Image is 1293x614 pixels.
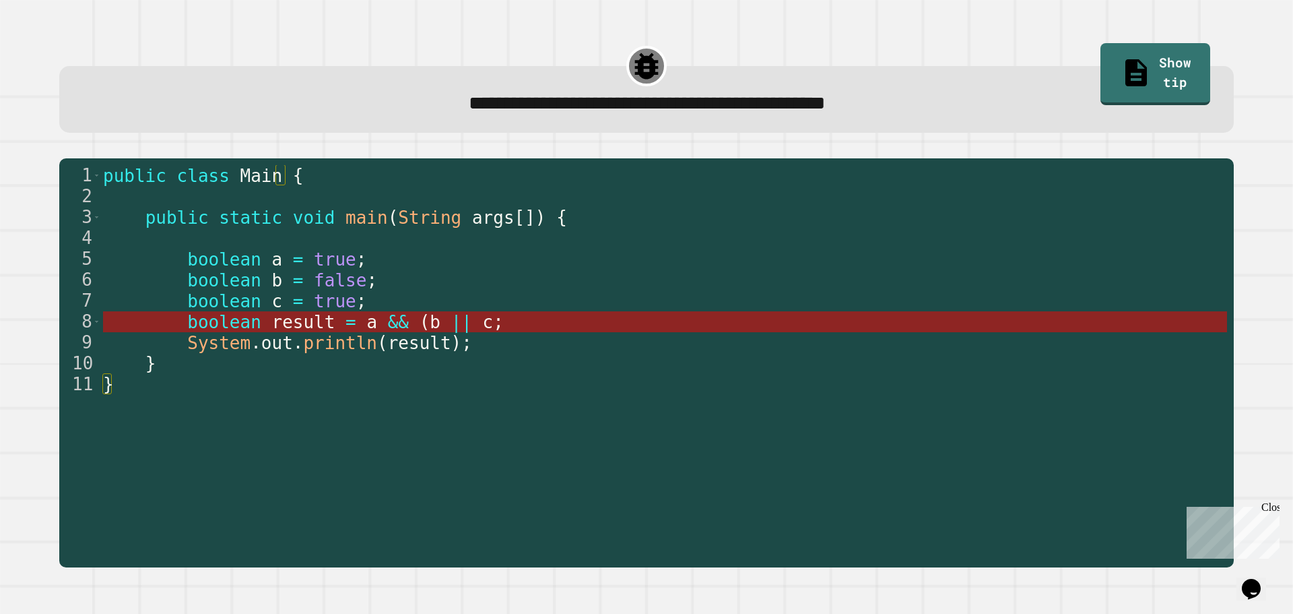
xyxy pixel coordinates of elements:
[93,165,100,186] span: Toggle code folding, rows 1 through 11
[314,249,356,270] span: true
[345,208,388,228] span: main
[1100,43,1210,105] a: Show tip
[293,291,304,311] span: =
[187,291,261,311] span: boolean
[5,5,93,86] div: Chat with us now!Close
[314,291,356,311] span: true
[93,207,100,228] span: Toggle code folding, rows 3 through 10
[272,291,283,311] span: c
[293,249,304,270] span: =
[430,312,440,332] span: b
[1181,501,1280,559] iframe: chat widget
[1236,560,1280,601] iframe: chat widget
[187,312,261,332] span: boolean
[388,312,409,332] span: &&
[59,374,101,395] div: 11
[451,312,472,332] span: ||
[345,312,356,332] span: =
[59,311,101,332] div: 8
[59,290,101,311] div: 7
[59,228,101,249] div: 4
[59,353,101,374] div: 10
[177,166,230,186] span: class
[187,270,261,290] span: boolean
[293,270,304,290] span: =
[483,312,494,332] span: c
[187,333,251,353] span: System
[272,249,283,270] span: a
[59,332,101,353] div: 9
[145,208,209,228] span: public
[59,207,101,228] div: 3
[187,249,261,270] span: boolean
[103,166,166,186] span: public
[472,208,515,228] span: args
[272,312,335,332] span: result
[304,333,378,353] span: println
[388,333,451,353] span: result
[93,311,100,332] span: Toggle code folding, row 8
[240,166,283,186] span: Main
[219,208,282,228] span: static
[314,270,366,290] span: false
[367,312,378,332] span: a
[59,249,101,270] div: 5
[59,186,101,207] div: 2
[59,270,101,290] div: 6
[261,333,293,353] span: out
[399,208,462,228] span: String
[293,208,335,228] span: void
[272,270,283,290] span: b
[59,165,101,186] div: 1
